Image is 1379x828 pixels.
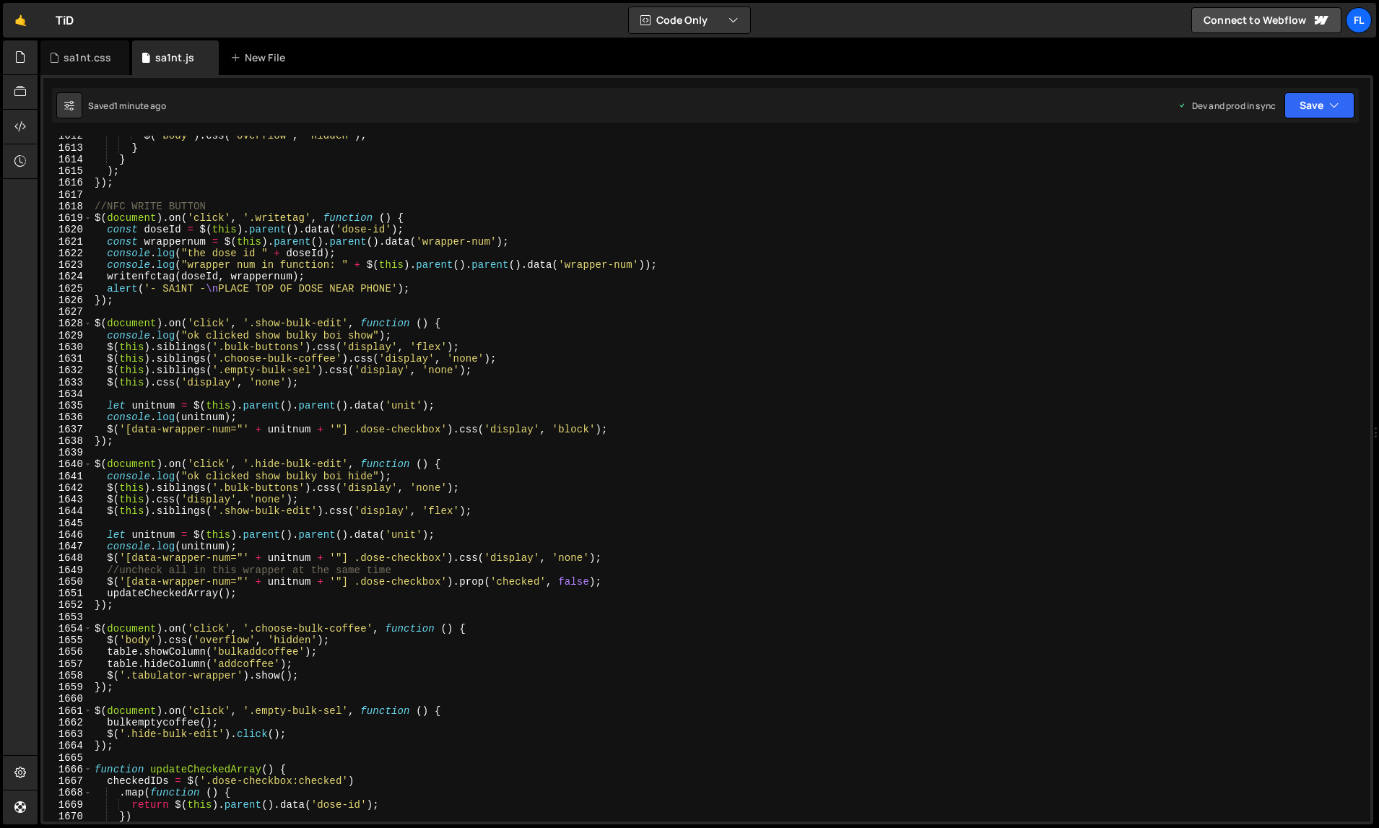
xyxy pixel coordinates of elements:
div: TiD [56,12,74,29]
a: 🤙 [3,3,38,38]
div: 1670 [43,811,92,822]
div: 1 minute ago [114,100,166,112]
div: 1644 [43,505,92,517]
div: 1637 [43,424,92,435]
div: 1659 [43,681,92,693]
div: 1653 [43,611,92,623]
div: 1628 [43,318,92,329]
div: 1614 [43,154,92,165]
div: 1622 [43,248,92,259]
div: 1652 [43,599,92,611]
div: 1629 [43,330,92,341]
div: 1621 [43,236,92,248]
div: 1640 [43,458,92,470]
div: 1613 [43,142,92,154]
div: 1612 [43,130,92,141]
div: 1658 [43,670,92,681]
div: 1623 [43,259,92,271]
div: 1657 [43,658,92,670]
div: 1618 [43,201,92,212]
div: Dev and prod in sync [1178,100,1276,112]
div: 1627 [43,306,92,318]
button: Code Only [629,7,750,33]
div: sa1nt.js [155,51,194,65]
div: 1615 [43,165,92,177]
div: 1619 [43,212,92,224]
div: 1663 [43,728,92,740]
button: Save [1284,92,1354,118]
div: 1630 [43,341,92,353]
div: 1665 [43,752,92,764]
a: Fl [1346,7,1372,33]
div: 1645 [43,518,92,529]
div: 1655 [43,635,92,646]
div: 1666 [43,764,92,775]
a: Connect to Webflow [1191,7,1341,33]
div: 1660 [43,693,92,705]
div: 1656 [43,646,92,658]
div: sa1nt.css [64,51,111,65]
div: 1631 [43,353,92,365]
div: 1642 [43,482,92,494]
div: 1617 [43,189,92,201]
div: 1626 [43,295,92,306]
div: 1662 [43,717,92,728]
div: 1634 [43,388,92,400]
div: 1646 [43,529,92,541]
div: 1638 [43,435,92,447]
div: 1625 [43,283,92,295]
div: 1647 [43,541,92,552]
div: 1650 [43,576,92,588]
div: 1639 [43,447,92,458]
div: 1624 [43,271,92,282]
div: 1664 [43,740,92,751]
div: 1651 [43,588,92,599]
div: 1649 [43,565,92,576]
div: 1667 [43,775,92,787]
div: 1648 [43,552,92,564]
div: 1635 [43,400,92,411]
div: 1668 [43,787,92,798]
div: 1636 [43,411,92,423]
div: 1616 [43,177,92,188]
div: 1641 [43,471,92,482]
div: 1661 [43,705,92,717]
div: 1654 [43,623,92,635]
div: 1633 [43,377,92,388]
div: Saved [88,100,166,112]
div: 1632 [43,365,92,376]
div: 1643 [43,494,92,505]
div: New File [230,51,291,65]
div: 1669 [43,799,92,811]
div: 1620 [43,224,92,235]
